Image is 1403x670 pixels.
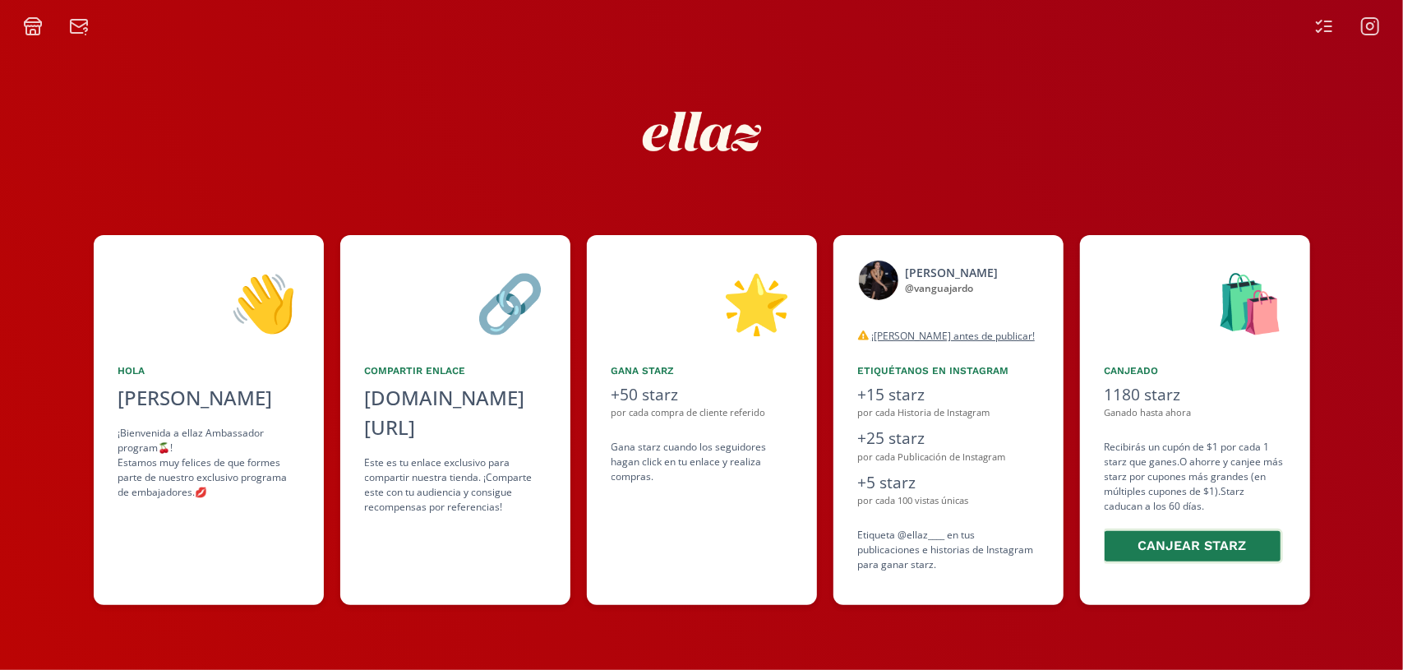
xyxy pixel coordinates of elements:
[1105,383,1285,407] div: 1180 starz
[906,281,999,296] div: @ vanguajardo
[118,363,299,378] div: Hola
[1105,406,1285,420] div: Ganado hasta ahora
[118,383,299,413] div: [PERSON_NAME]
[858,451,1039,464] div: por cada Publicación de Instagram
[612,406,792,420] div: por cada compra de cliente referido
[906,264,999,281] div: [PERSON_NAME]
[118,260,299,344] div: 👋
[858,406,1039,420] div: por cada Historia de Instagram
[858,363,1039,378] div: Etiquétanos en Instagram
[871,329,1035,343] u: ¡[PERSON_NAME] antes de publicar!
[365,363,546,378] div: Compartir Enlace
[612,383,792,407] div: +50 starz
[365,455,546,515] div: Este es tu enlace exclusivo para compartir nuestra tienda. ¡Comparte este con tu audiencia y cons...
[858,260,899,301] img: 521466015_18520573708021698_5625082446355652164_n.jpg
[1105,260,1285,344] div: 🛍️
[612,440,792,484] div: Gana starz cuando los seguidores hagan click en tu enlace y realiza compras .
[858,427,1039,451] div: +25 starz
[628,58,776,206] img: nKmKAABZpYV7
[1105,363,1285,378] div: Canjeado
[1105,440,1285,564] div: Recibirás un cupón de $1 por cada 1 starz que ganes. O ahorre y canjee más starz por cupones más ...
[858,494,1039,508] div: por cada 100 vistas únicas
[612,260,792,344] div: 🌟
[365,260,546,344] div: 🔗
[1102,529,1283,564] button: Canjear starz
[858,528,1039,572] div: Etiqueta @ellaz____ en tus publicaciones e historias de Instagram para ganar starz.
[365,383,546,442] div: [DOMAIN_NAME][URL]
[858,471,1039,495] div: +5 starz
[612,363,792,378] div: Gana starz
[118,426,299,500] div: ¡Bienvenida a ellaz Ambassador program🍒! Estamos muy felices de que formes parte de nuestro exclu...
[858,383,1039,407] div: +15 starz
